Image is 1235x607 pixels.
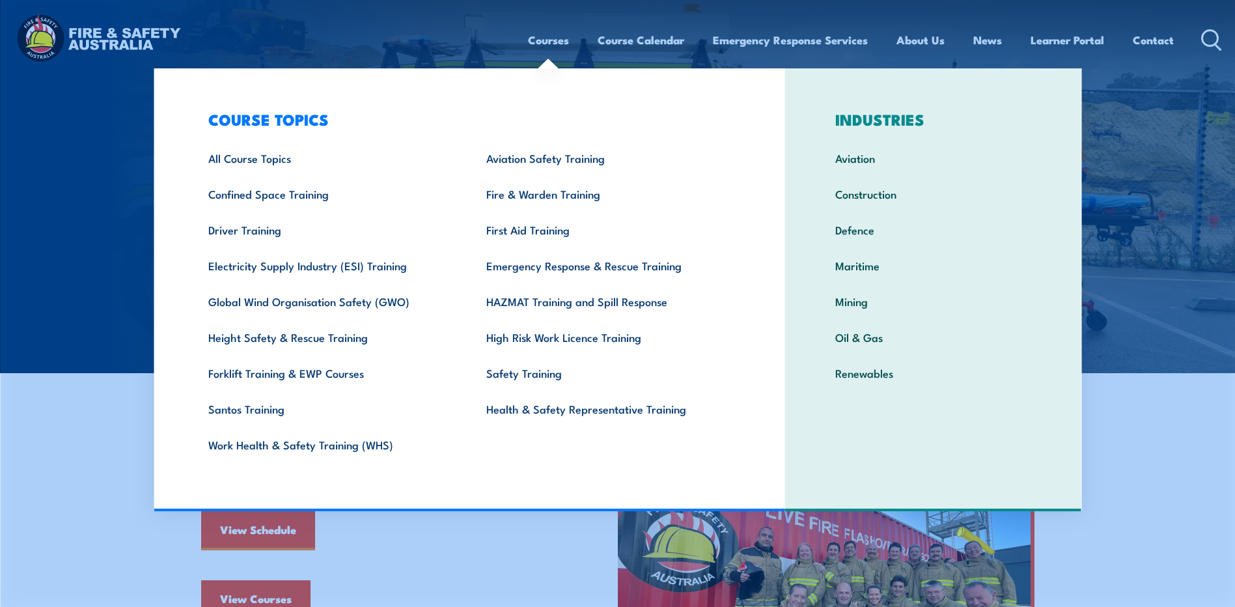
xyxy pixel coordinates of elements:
[188,140,466,176] a: All Course Topics
[466,247,744,283] a: Emergency Response & Rescue Training
[973,23,1002,57] a: News
[815,176,1051,212] a: Construction
[188,247,466,283] a: Electricity Supply Industry (ESI) Training
[815,247,1051,283] a: Maritime
[896,23,945,57] a: About Us
[598,23,684,57] a: Course Calendar
[528,23,569,57] a: Courses
[188,355,466,391] a: Forklift Training & EWP Courses
[815,110,1051,128] h3: INDUSTRIES
[188,212,466,247] a: Driver Training
[188,427,466,462] a: Work Health & Safety Training (WHS)
[466,283,744,319] a: HAZMAT Training and Spill Response
[188,283,466,319] a: Global Wind Organisation Safety (GWO)
[1133,23,1174,57] a: Contact
[466,355,744,391] a: Safety Training
[815,283,1051,319] a: Mining
[815,319,1051,355] a: Oil & Gas
[815,355,1051,391] a: Renewables
[815,140,1051,176] a: Aviation
[466,176,744,212] a: Fire & Warden Training
[188,391,466,427] a: Santos Training
[466,391,744,427] a: Health & Safety Representative Training
[1031,23,1104,57] a: Learner Portal
[466,140,744,176] a: Aviation Safety Training
[188,319,466,355] a: Height Safety & Rescue Training
[466,319,744,355] a: High Risk Work Licence Training
[713,23,868,57] a: Emergency Response Services
[201,511,315,550] a: View Schedule
[188,110,744,128] h3: COURSE TOPICS
[466,212,744,247] a: First Aid Training
[815,212,1051,247] a: Defence
[188,176,466,212] a: Confined Space Training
